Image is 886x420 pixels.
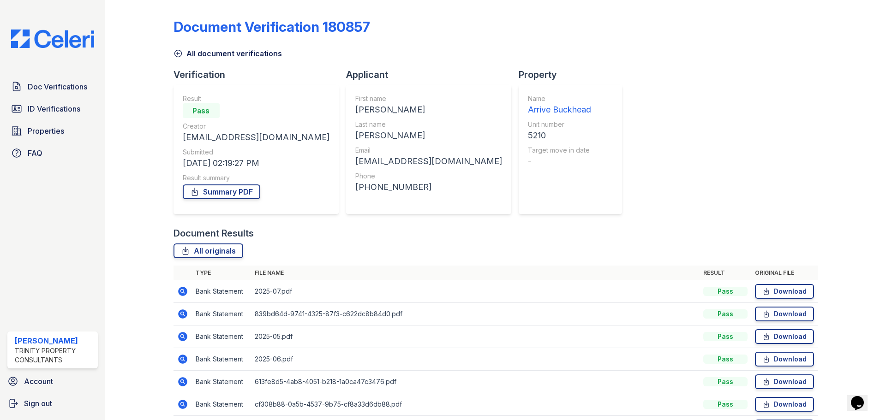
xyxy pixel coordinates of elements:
[751,266,818,280] th: Original file
[251,371,700,393] td: 613fe8d5-4ab8-4051-b218-1a0ca47c3476.pdf
[528,94,591,103] div: Name
[183,173,329,183] div: Result summary
[174,48,282,59] a: All document verifications
[755,307,814,321] a: Download
[528,94,591,116] a: Name Arrive Buckhead
[700,266,751,280] th: Result
[703,355,748,364] div: Pass
[251,280,700,303] td: 2025-07.pdf
[4,394,102,413] a: Sign out
[251,303,700,325] td: 839bd64d-9741-4325-87f3-c622dc8b84d0.pdf
[703,400,748,409] div: Pass
[755,352,814,367] a: Download
[28,125,64,136] span: Properties
[28,103,80,114] span: ID Verifications
[703,309,748,319] div: Pass
[15,335,94,346] div: [PERSON_NAME]
[355,103,502,116] div: [PERSON_NAME]
[7,122,98,140] a: Properties
[183,103,220,118] div: Pass
[755,284,814,299] a: Download
[183,131,329,144] div: [EMAIL_ADDRESS][DOMAIN_NAME]
[15,346,94,365] div: Trinity Property Consultants
[355,146,502,155] div: Email
[755,329,814,344] a: Download
[192,280,251,303] td: Bank Statement
[251,266,700,280] th: File name
[4,372,102,390] a: Account
[755,397,814,412] a: Download
[28,81,87,92] span: Doc Verifications
[28,148,42,159] span: FAQ
[7,77,98,96] a: Doc Verifications
[755,374,814,389] a: Download
[355,172,502,181] div: Phone
[251,348,700,371] td: 2025-06.pdf
[24,398,52,409] span: Sign out
[192,266,251,280] th: Type
[703,287,748,296] div: Pass
[174,227,254,240] div: Document Results
[251,325,700,348] td: 2025-05.pdf
[192,371,251,393] td: Bank Statement
[528,120,591,129] div: Unit number
[7,100,98,118] a: ID Verifications
[183,122,329,131] div: Creator
[192,325,251,348] td: Bank Statement
[355,129,502,142] div: [PERSON_NAME]
[192,393,251,416] td: Bank Statement
[355,155,502,168] div: [EMAIL_ADDRESS][DOMAIN_NAME]
[174,243,243,258] a: All originals
[703,332,748,341] div: Pass
[183,148,329,157] div: Submitted
[528,146,591,155] div: Target move in date
[4,30,102,48] img: CE_Logo_Blue-a8612792a0a2168367f1c8372b55b34899dd931a85d93a1a3d3e32e68fde9ad4.png
[528,129,591,142] div: 5210
[355,94,502,103] div: First name
[355,181,502,194] div: [PHONE_NUMBER]
[192,348,251,371] td: Bank Statement
[519,68,629,81] div: Property
[847,383,877,411] iframe: chat widget
[183,94,329,103] div: Result
[192,303,251,325] td: Bank Statement
[7,144,98,162] a: FAQ
[183,184,260,199] a: Summary PDF
[355,120,502,129] div: Last name
[346,68,519,81] div: Applicant
[174,68,346,81] div: Verification
[703,377,748,386] div: Pass
[528,103,591,116] div: Arrive Buckhead
[528,155,591,168] div: -
[24,376,53,387] span: Account
[251,393,700,416] td: cf308b88-0a5b-4537-9b75-cf8a33d6db88.pdf
[183,157,329,170] div: [DATE] 02:19:27 PM
[174,18,370,35] div: Document Verification 180857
